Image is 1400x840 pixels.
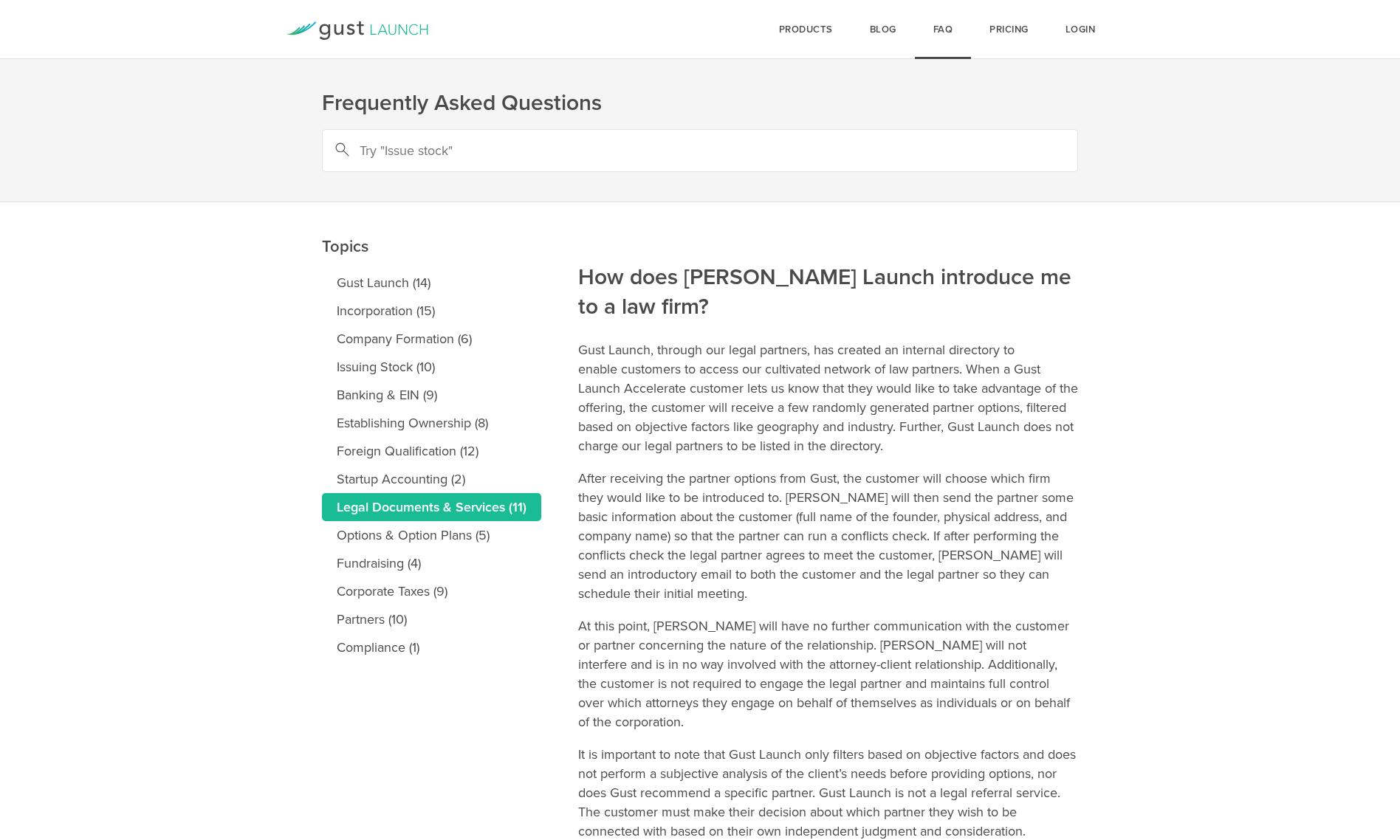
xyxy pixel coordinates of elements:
[322,409,541,437] a: Establishing Ownership (8)
[322,325,541,353] a: Company Formation (6)
[322,577,541,605] a: Corporate Taxes (9)
[578,616,1078,731] p: At this point, [PERSON_NAME] will have no further communication with the customer or partner conc...
[322,465,541,493] a: Startup Accounting (2)
[322,549,541,577] a: Fundraising (4)
[322,132,541,261] h2: Topics
[322,89,1078,118] h1: Frequently Asked Questions
[322,521,541,549] a: Options & Option Plans (5)
[578,469,1078,603] p: After receiving the partner options from Gust, the customer will choose which firm they would lik...
[322,437,541,465] a: Foreign Qualification (12)
[322,297,541,325] a: Incorporation (15)
[578,340,1078,455] p: Gust Launch, through our legal partners, has created an internal directory to enable customers to...
[322,129,1078,172] input: Try "Issue stock"
[578,163,1078,322] h2: How does [PERSON_NAME] Launch introduce me to a law firm?
[322,493,541,521] a: Legal Documents & Services (11)
[322,353,541,381] a: Issuing Stock (10)
[322,269,541,297] a: Gust Launch (14)
[322,381,541,409] a: Banking & EIN (9)
[322,605,541,633] a: Partners (10)
[322,633,541,661] a: Compliance (1)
